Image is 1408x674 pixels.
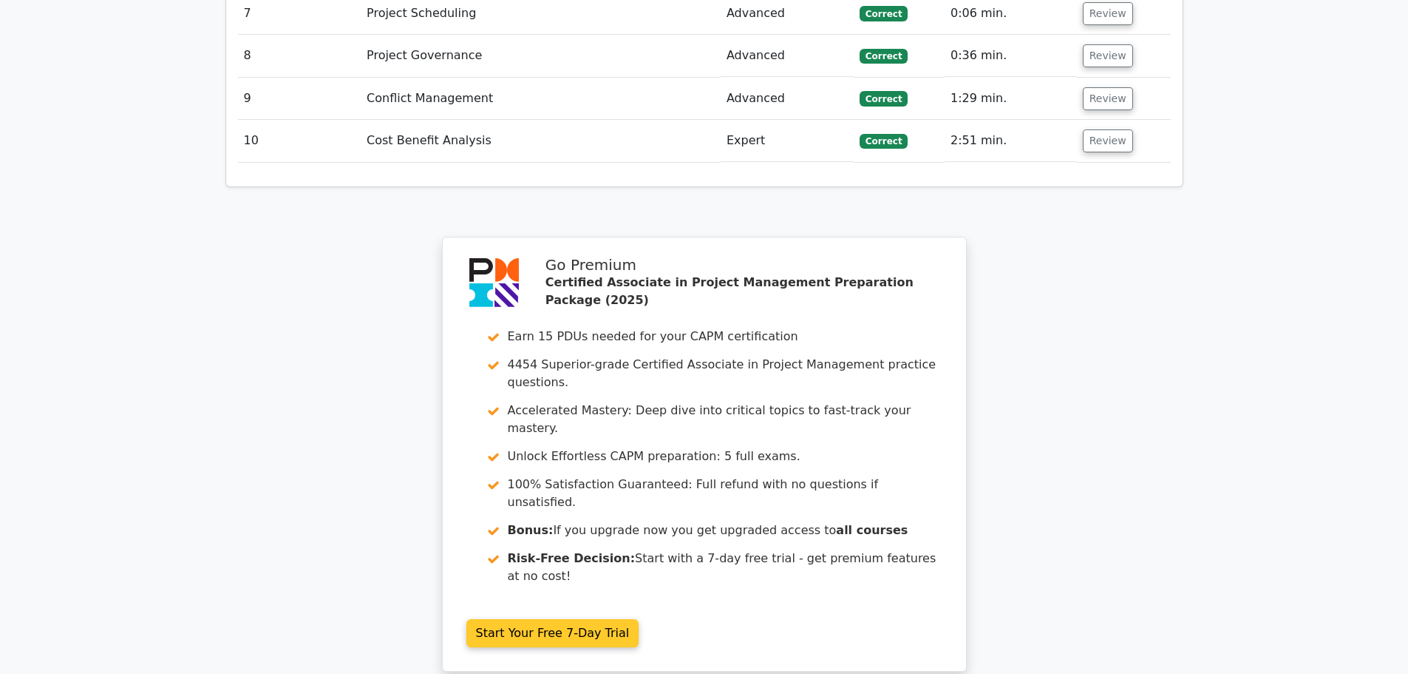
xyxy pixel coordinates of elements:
td: 8 [238,35,361,77]
td: 1:29 min. [945,78,1077,120]
span: Correct [860,6,908,21]
button: Review [1083,44,1133,67]
td: Advanced [721,78,854,120]
td: 2:51 min. [945,120,1077,162]
span: Correct [860,134,908,149]
td: 0:36 min. [945,35,1077,77]
td: Project Governance [361,35,721,77]
button: Review [1083,129,1133,152]
td: Expert [721,120,854,162]
span: Correct [860,49,908,64]
td: Advanced [721,35,854,77]
a: Start Your Free 7-Day Trial [466,619,639,647]
span: Correct [860,91,908,106]
td: 9 [238,78,361,120]
td: 10 [238,120,361,162]
td: Cost Benefit Analysis [361,120,721,162]
td: Conflict Management [361,78,721,120]
button: Review [1083,2,1133,25]
button: Review [1083,87,1133,110]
